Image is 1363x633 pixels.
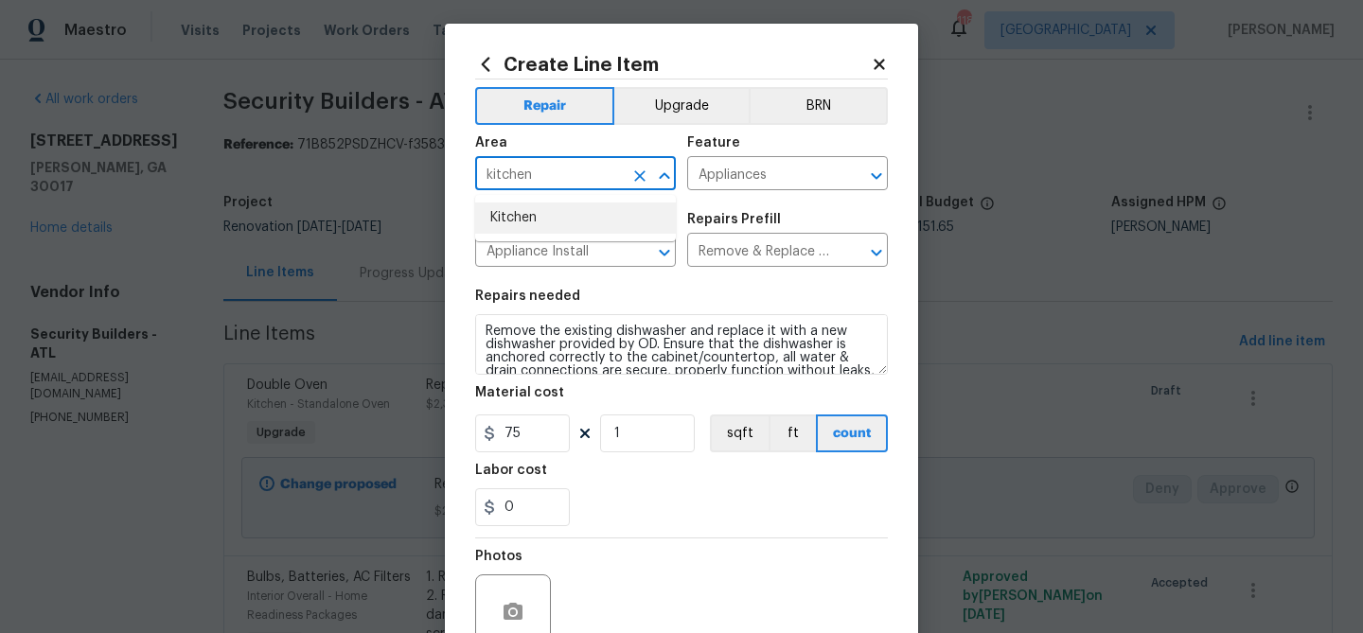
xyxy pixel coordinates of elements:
[627,163,653,189] button: Clear
[475,290,580,303] h5: Repairs needed
[475,550,522,563] h5: Photos
[651,239,678,266] button: Open
[475,464,547,477] h5: Labor cost
[687,136,740,149] h5: Feature
[475,386,564,399] h5: Material cost
[475,87,614,125] button: Repair
[863,239,890,266] button: Open
[651,163,678,189] button: Close
[816,414,888,452] button: count
[863,163,890,189] button: Open
[475,314,888,375] textarea: Remove the existing dishwasher and replace it with a new dishwasher provided by OD. Ensure that t...
[687,213,781,226] h5: Repairs Prefill
[769,414,816,452] button: ft
[475,54,871,75] h2: Create Line Item
[749,87,888,125] button: BRN
[614,87,750,125] button: Upgrade
[475,202,676,234] li: Kitchen
[475,136,507,149] h5: Area
[710,414,769,452] button: sqft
